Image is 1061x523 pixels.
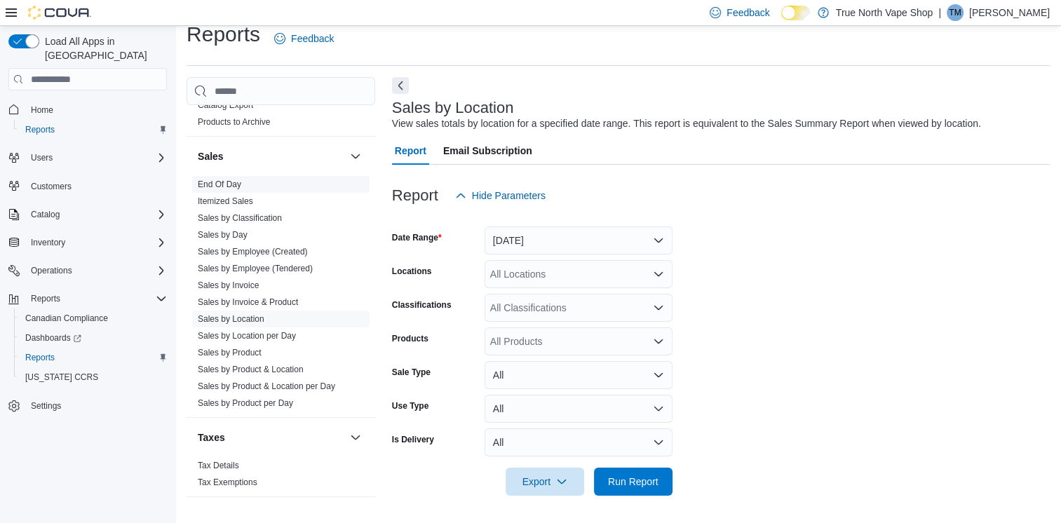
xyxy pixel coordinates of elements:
span: Sales by Classification [198,212,282,224]
a: Reports [20,121,60,138]
span: Settings [31,400,61,412]
a: Sales by Employee (Tendered) [198,264,313,273]
span: Inventory [31,237,65,248]
span: Dark Mode [781,20,782,21]
p: True North Vape Shop [836,4,933,21]
button: [DATE] [485,226,673,254]
span: Run Report [608,475,658,489]
span: Users [25,149,167,166]
button: Reports [25,290,66,307]
h3: Sales [198,149,224,163]
span: Operations [31,265,72,276]
a: Reports [20,349,60,366]
a: Canadian Compliance [20,310,114,327]
button: Open list of options [653,336,664,347]
a: Sales by Invoice [198,280,259,290]
nav: Complex example [8,93,167,452]
a: Sales by Product & Location per Day [198,381,335,391]
div: Taxes [187,457,375,496]
button: Open list of options [653,302,664,313]
a: Sales by Location per Day [198,331,296,341]
button: Hide Parameters [450,182,551,210]
h1: Reports [187,20,260,48]
h3: Sales by Location [392,100,514,116]
button: Sales [198,149,344,163]
span: Reports [25,124,55,135]
button: Settings [3,395,173,416]
span: Reports [31,293,60,304]
button: Inventory [3,233,173,252]
button: Home [3,99,173,119]
span: Tax Exemptions [198,477,257,488]
button: Users [3,148,173,168]
span: Sales by Product & Location per Day [198,381,335,392]
a: Dashboards [14,328,173,348]
button: [US_STATE] CCRS [14,367,173,387]
button: Sales [347,148,364,165]
button: Catalog [3,205,173,224]
button: Catalog [25,206,65,223]
span: Itemized Sales [198,196,253,207]
span: Operations [25,262,167,279]
a: Dashboards [20,330,87,346]
button: Open list of options [653,269,664,280]
span: Reports [25,352,55,363]
input: Dark Mode [781,6,811,20]
button: Export [506,468,584,496]
label: Is Delivery [392,434,434,445]
button: Next [392,77,409,94]
a: Sales by Product [198,348,262,358]
span: Sales by Product & Location [198,364,304,375]
span: Sales by Product [198,347,262,358]
span: Canadian Compliance [25,313,108,324]
a: Catalog Export [198,100,253,110]
a: Home [25,102,59,118]
button: Canadian Compliance [14,308,173,328]
button: Users [25,149,58,166]
button: Operations [25,262,78,279]
span: Feedback [727,6,769,20]
button: Inventory [25,234,71,251]
a: Sales by Product & Location [198,365,304,374]
button: All [485,395,673,423]
span: Report [395,137,426,165]
span: Catalog [31,209,60,220]
label: Locations [392,266,432,277]
span: TM [949,4,961,21]
a: Settings [25,398,67,414]
label: Classifications [392,299,452,311]
div: Tasha Mahon [947,4,964,21]
span: Email Subscription [443,137,532,165]
a: Feedback [269,25,339,53]
a: [US_STATE] CCRS [20,369,104,386]
span: Inventory [25,234,167,251]
span: Reports [20,349,167,366]
div: Products [187,97,375,136]
span: Reports [20,121,167,138]
span: Home [25,100,167,118]
a: Sales by Classification [198,213,282,223]
span: Catalog Export [198,100,253,111]
span: Sales by Employee (Tendered) [198,263,313,274]
button: Customers [3,176,173,196]
span: Canadian Compliance [20,310,167,327]
label: Use Type [392,400,428,412]
span: [US_STATE] CCRS [25,372,98,383]
span: Sales by Invoice & Product [198,297,298,308]
button: Operations [3,261,173,280]
span: Catalog [25,206,167,223]
span: Sales by Employee (Created) [198,246,308,257]
span: Customers [25,177,167,195]
span: Export [514,468,576,496]
a: Sales by Product per Day [198,398,293,408]
a: Itemized Sales [198,196,253,206]
a: Tax Exemptions [198,477,257,487]
a: Customers [25,178,77,195]
span: Feedback [291,32,334,46]
span: Tax Details [198,460,239,471]
span: Hide Parameters [472,189,546,203]
a: End Of Day [198,179,241,189]
a: Products to Archive [198,117,270,127]
a: Sales by Employee (Created) [198,247,308,257]
button: Reports [14,348,173,367]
